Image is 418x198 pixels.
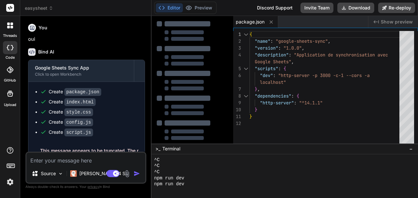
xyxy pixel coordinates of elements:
div: Create [49,99,96,105]
span: "dependencies" [255,93,291,99]
span: , [291,59,294,65]
div: 1 [233,31,241,38]
span: } [249,114,252,119]
button: − [408,144,414,154]
span: : [278,45,281,51]
span: Terminal [162,145,180,152]
div: 5 [233,65,241,72]
div: Create [49,119,93,126]
span: , [302,45,304,51]
button: Invite Team [300,3,333,13]
span: "http-server -p 3000 -c-1 --cors -a [278,72,370,78]
h6: Bind AI [38,49,54,55]
div: Create [49,129,93,136]
span: "version" [255,45,278,51]
span: easysheet [25,5,53,11]
span: >_ [155,145,160,152]
span: } [255,86,257,92]
code: config.js [64,118,93,126]
span: This message appears to be truncated. The response may be incomplete. [40,147,139,160]
div: 7 [233,86,241,93]
span: : [273,72,276,78]
span: : [278,66,281,71]
span: "scripts" [255,66,278,71]
img: settings [5,176,16,188]
img: icon [134,170,140,177]
code: style.css [64,108,93,116]
div: Click to collapse the range. [242,31,250,38]
div: Create [49,109,93,115]
div: 3 [233,45,241,52]
span: Google Sheets" [255,59,291,65]
div: Click to open Workbench [35,72,127,77]
div: 2 [233,38,241,45]
span: , [257,86,260,92]
button: Preview [183,3,215,12]
img: Pick Models [58,171,63,176]
div: 11 [233,113,241,120]
span: "1.0.0" [283,45,302,51]
span: package.json [236,19,265,25]
span: ^C [154,157,160,163]
div: Google Sheets Sync App [35,65,127,71]
button: Re-deploy [378,3,415,13]
div: 10 [233,106,241,113]
span: "name" [255,38,270,44]
div: Click to collapse the range. [242,65,250,72]
div: 6 [233,72,241,79]
span: privacy [88,185,99,189]
div: 8 [233,93,241,99]
div: 9 [233,99,241,106]
span: − [409,145,413,152]
span: : [289,52,291,58]
p: Source [41,170,56,177]
div: Discord Support [253,3,297,13]
code: index.html [64,98,96,106]
span: : [270,38,273,44]
p: [PERSON_NAME] 4 S.. [79,170,128,177]
button: Google Sheets Sync AppClick to open Workbench [28,60,134,82]
span: npm run dev [154,181,184,187]
label: threads [3,33,17,38]
h6: You [39,24,47,31]
span: ^C [154,169,160,175]
img: Claude 4 Sonnet [70,170,77,177]
span: "google-sheets-sync" [276,38,328,44]
label: GitHub [4,78,16,83]
button: Download [337,3,374,13]
label: Upload [4,102,16,108]
span: } [255,107,257,113]
span: Show preview [381,19,413,25]
span: "Application de synchronisation avec [294,52,388,58]
label: code [6,55,15,60]
p: Always double-check its answers. Your in Bind [25,184,146,190]
button: Editor [156,3,183,12]
span: "http-server" [260,100,294,106]
code: package.json [64,88,101,96]
div: 4 [233,52,241,58]
div: Click to collapse the range. [242,93,250,99]
span: : [294,100,297,106]
span: "dev" [260,72,273,78]
span: : [291,93,294,99]
span: { [249,31,252,37]
img: attachment [123,170,131,177]
p: oui [28,36,145,43]
span: { [283,66,286,71]
span: , [328,38,330,44]
span: npm run dev [154,175,184,181]
span: localhost" [260,79,286,85]
span: ^C [154,163,160,169]
code: script.js [64,129,93,136]
span: "description" [255,52,289,58]
span: "^14.1.1" [299,100,323,106]
span: { [297,93,299,99]
div: Create [49,88,101,95]
div: 12 [233,120,241,127]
